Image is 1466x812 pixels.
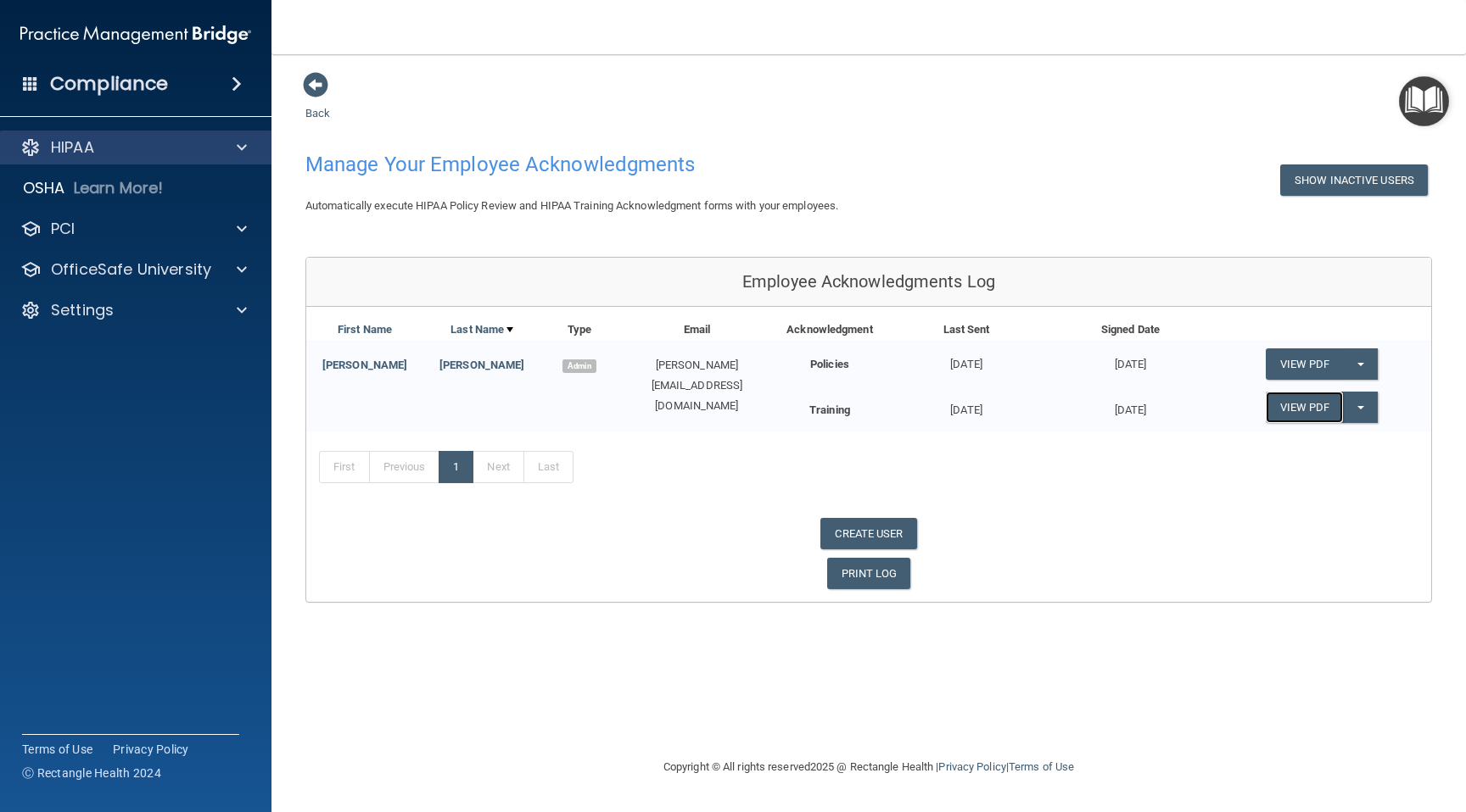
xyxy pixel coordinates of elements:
[322,359,407,371] a: [PERSON_NAME]
[827,558,911,589] a: PRINT LOG
[810,358,849,370] b: Policies
[369,451,440,483] a: Previous
[1049,320,1212,340] div: Signed Date
[20,219,247,239] a: PCI
[1399,76,1449,126] button: Open Resource Center
[51,219,75,239] p: PCI
[1009,760,1074,773] a: Terms of Use
[20,259,247,280] a: OfficeSafe University
[1266,392,1344,423] a: View PDF
[51,300,114,320] p: Settings
[450,320,513,340] a: Last Name
[50,72,168,96] h4: Compliance
[23,178,65,198] p: OSHA
[618,355,775,416] div: [PERSON_NAME][EMAIL_ADDRESS][DOMAIN_NAME]
[809,403,850,416] b: Training
[1049,392,1212,420] div: [DATE]
[439,451,473,483] a: 1
[113,741,189,758] a: Privacy Policy
[820,518,916,549] a: CREATE USER
[562,359,596,373] span: Admin
[439,359,524,371] a: [PERSON_NAME]
[540,320,618,340] div: Type
[338,320,392,340] a: First Name
[22,765,161,781] span: Ⓒ Rectangle Health 2024
[51,137,94,158] p: HIPAA
[74,178,164,198] p: Learn More!
[618,320,775,340] div: Email
[884,340,1048,375] div: [DATE]
[775,320,885,340] div: Acknowledgment
[305,153,952,175] h4: Manage Your Employee Acknowledgments
[305,86,330,120] a: Back
[51,259,211,280] p: OfficeSafe University
[1266,348,1344,380] a: View PDF
[306,258,1431,307] div: Employee Acknowledgments Log
[20,137,247,158] a: HIPAA
[884,392,1048,420] div: [DATE]
[20,300,247,320] a: Settings
[1049,340,1212,375] div: [DATE]
[1280,164,1428,196] button: Show Inactive Users
[22,741,92,758] a: Terms of Use
[523,451,574,483] a: Last
[559,740,1178,794] div: Copyright © All rights reserved 2025 @ Rectangle Health | |
[884,320,1048,340] div: Last Sent
[20,18,251,52] img: PMB logo
[938,760,1005,773] a: Privacy Policy
[473,451,523,483] a: Next
[305,199,838,212] span: Automatically execute HIPAA Policy Review and HIPAA Training Acknowledgment forms with your emplo...
[319,451,370,483] a: First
